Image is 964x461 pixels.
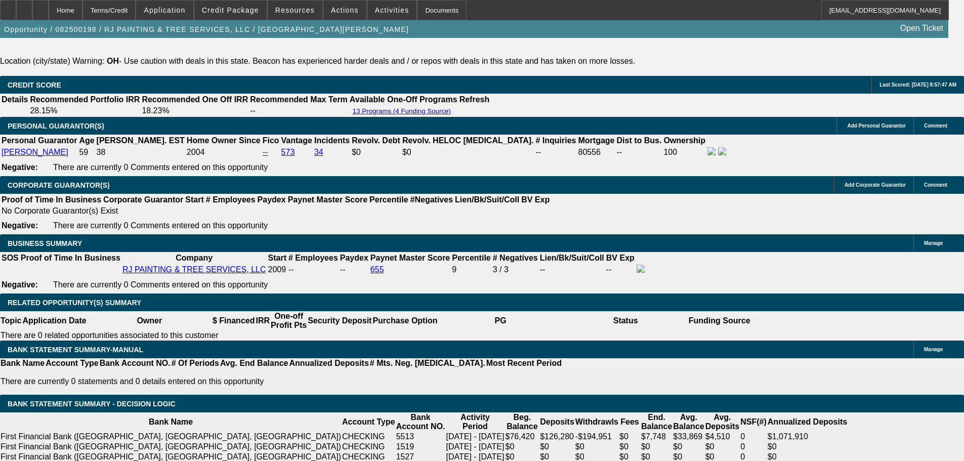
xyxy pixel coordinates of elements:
th: Proof of Time In Business [20,253,121,263]
td: 80556 [578,147,615,158]
td: -- [340,264,369,275]
th: Account Type [342,412,396,432]
th: One-off Profit Pts [270,311,307,330]
td: 2009 [268,264,287,275]
td: $4,510 [705,432,740,442]
td: $0 [575,442,619,452]
th: Withdrawls [575,412,619,432]
a: -- [263,148,268,156]
b: # Inquiries [535,136,576,145]
b: Age [79,136,94,145]
th: SOS [1,253,19,263]
div: $1,071,910 [768,432,847,441]
th: Most Recent Period [486,358,562,368]
span: 2004 [187,148,205,156]
a: 34 [314,148,323,156]
th: Application Date [22,311,87,330]
b: Paynet Master Score [370,254,450,262]
th: Account Type [45,358,99,368]
th: PG [438,311,563,330]
th: NSF(#) [740,412,767,432]
b: OH [107,57,119,65]
span: CORPORATE GUARANTOR(S) [8,181,110,189]
span: Add Corporate Guarantor [845,182,906,188]
span: Resources [275,6,315,14]
b: Start [268,254,286,262]
td: $7,748 [641,432,673,442]
td: 38 [96,147,185,158]
td: $0 [402,147,534,158]
span: Comment [924,182,947,188]
span: Manage [924,347,943,352]
th: IRR [255,311,270,330]
b: Negative: [2,221,38,230]
button: Resources [268,1,322,20]
p: There are currently 0 statements and 0 details entered on this opportunity [1,377,562,386]
span: CREDIT SCORE [8,81,61,89]
b: Lien/Bk/Suit/Coll [455,195,519,204]
td: -- [606,264,635,275]
b: Paydex [258,195,286,204]
td: $0 [351,147,401,158]
b: Percentile [452,254,490,262]
button: Credit Package [194,1,267,20]
span: There are currently 0 Comments entered on this opportunity [53,163,268,172]
td: [DATE] - [DATE] [446,442,505,452]
img: linkedin-icon.png [718,147,726,155]
th: Recommended One Off IRR [141,95,248,105]
td: $126,280 [539,432,575,442]
img: facebook-icon.png [637,265,645,273]
td: 28.15% [29,106,140,116]
td: $0 [539,442,575,452]
td: $33,869 [673,432,704,442]
span: Last Scored: [DATE] 8:57:47 AM [879,82,956,88]
a: RJ PAINTING & TREE SERVICES, LLC [122,265,266,274]
b: BV Exp [521,195,550,204]
th: Recommended Portfolio IRR [29,95,140,105]
div: 3 / 3 [493,265,538,274]
td: 0 [740,442,767,452]
th: Beg. Balance [505,412,539,432]
span: BANK STATEMENT SUMMARY-MANUAL [8,346,143,354]
b: Incidents [314,136,350,145]
th: Avg. Deposits [705,412,740,432]
td: $0 [673,442,704,452]
th: Details [1,95,28,105]
th: # Mts. Neg. [MEDICAL_DATA]. [369,358,486,368]
td: 5513 [396,432,446,442]
td: 1519 [396,442,446,452]
b: Revolv. HELOC [MEDICAL_DATA]. [402,136,534,145]
a: 655 [370,265,384,274]
th: Proof of Time In Business [1,195,102,205]
span: Add Personal Guarantor [847,123,906,129]
b: Lien/Bk/Suit/Coll [540,254,604,262]
td: -$194,951 [575,432,619,442]
button: 13 Programs (4 Funding Source) [350,107,454,115]
th: # Of Periods [171,358,220,368]
td: -- [249,106,348,116]
span: Bank Statement Summary - Decision Logic [8,400,176,408]
b: [PERSON_NAME]. EST [97,136,185,145]
span: Comment [924,123,947,129]
span: Actions [331,6,359,14]
td: $0 [641,442,673,452]
td: No Corporate Guarantor(s) Exist [1,206,554,216]
b: Percentile [369,195,408,204]
td: [DATE] - [DATE] [446,432,505,442]
a: 573 [281,148,295,156]
th: $ Financed [212,311,256,330]
div: 9 [452,265,490,274]
b: # Employees [288,254,338,262]
b: Company [176,254,213,262]
b: # Negatives [493,254,538,262]
th: Avg. End Balance [220,358,289,368]
th: Security Deposit [307,311,372,330]
b: Fico [263,136,279,145]
b: Paynet Master Score [288,195,367,204]
td: $76,420 [505,432,539,442]
b: Mortgage [578,136,615,145]
td: 18.23% [141,106,248,116]
b: Revolv. Debt [352,136,400,145]
a: [PERSON_NAME] [2,148,68,156]
span: PERSONAL GUARANTOR(S) [8,122,104,130]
